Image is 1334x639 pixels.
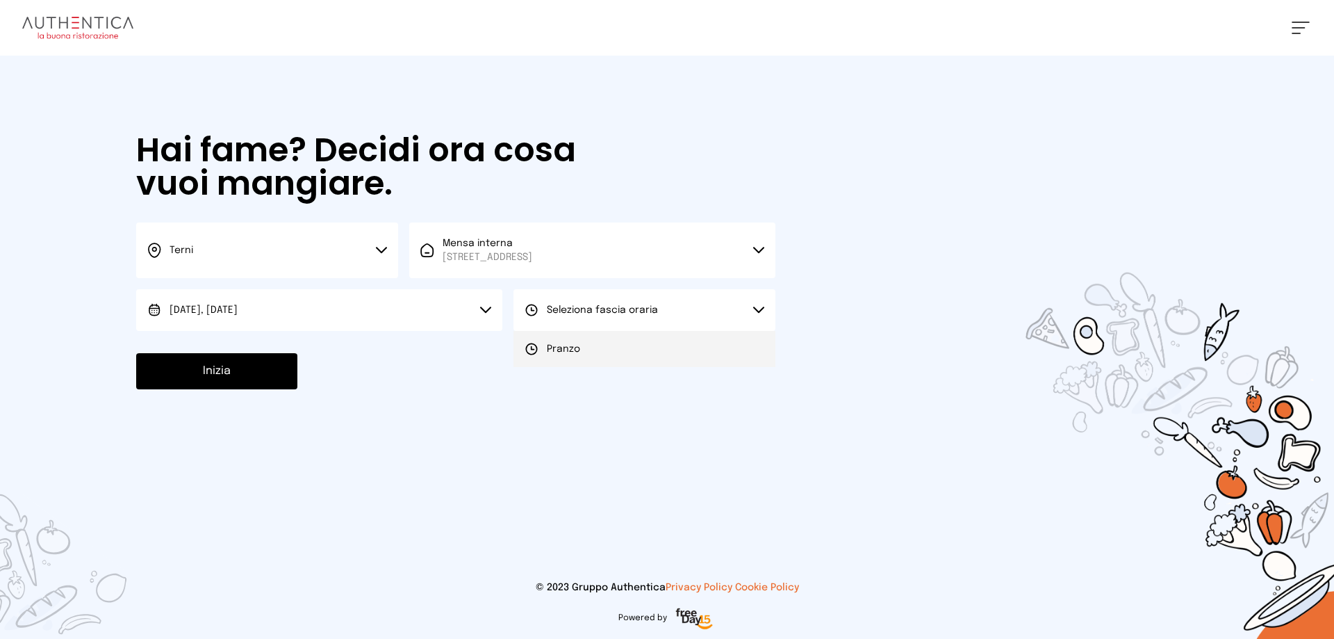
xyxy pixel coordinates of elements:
span: Seleziona fascia oraria [547,305,658,315]
button: Seleziona fascia oraria [513,289,775,331]
img: logo-freeday.3e08031.png [673,606,716,633]
a: Cookie Policy [735,583,799,592]
p: © 2023 Gruppo Authentica [22,581,1312,594]
a: Privacy Policy [666,583,732,592]
span: Powered by [618,613,667,624]
button: Inizia [136,353,297,389]
span: Pranzo [547,342,580,356]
